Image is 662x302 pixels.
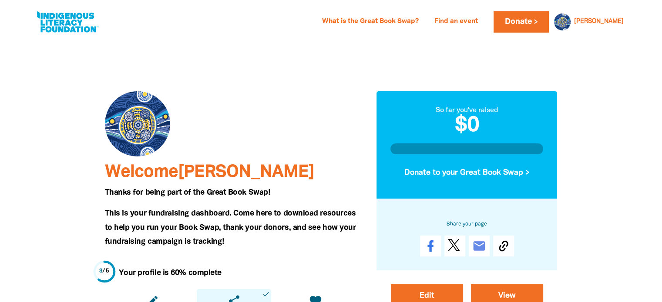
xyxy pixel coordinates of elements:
span: Thanks for being part of the Great Book Swap! [105,189,270,196]
a: What is the Great Book Swap? [317,15,424,29]
a: Share [420,236,441,256]
span: Welcome [PERSON_NAME] [105,164,314,180]
a: [PERSON_NAME] [574,19,624,25]
a: Post [444,236,465,256]
strong: Your profile is 60% complete [119,269,222,276]
div: / 5 [99,267,109,275]
i: done [262,290,270,298]
button: Copy Link [493,236,514,256]
span: This is your fundraising dashboard. Come here to download resources to help you run your Book Swa... [105,210,356,245]
div: So far you've raised [390,105,544,116]
span: 3 [99,269,103,274]
a: Donate [494,11,548,33]
h6: Share your page [390,219,544,229]
a: Find an event [429,15,483,29]
a: email [469,236,490,256]
button: Donate to your Great Book Swap > [390,161,544,184]
i: email [472,239,486,253]
h2: $0 [390,116,544,136]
